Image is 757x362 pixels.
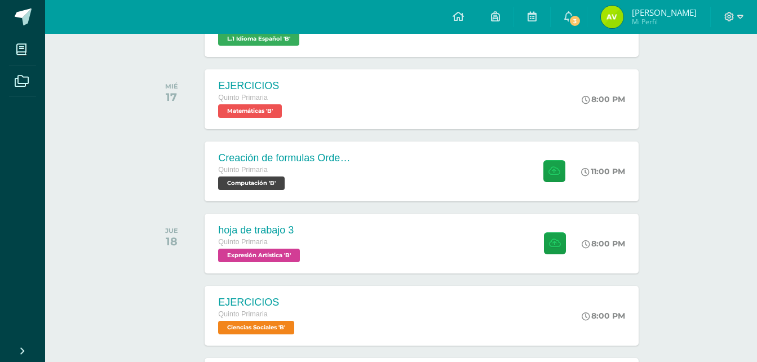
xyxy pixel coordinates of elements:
div: JUE [165,227,178,235]
div: 8:00 PM [582,94,625,104]
span: Quinto Primaria [218,238,268,246]
span: Computación 'B' [218,176,285,190]
div: 18 [165,235,178,248]
div: 17 [165,90,178,104]
span: L.1 Idioma Español 'B' [218,32,299,46]
span: Quinto Primaria [218,94,268,101]
span: Ciencias Sociales 'B' [218,321,294,334]
span: [PERSON_NAME] [632,7,697,18]
div: 8:00 PM [582,239,625,249]
div: MIÉ [165,82,178,90]
span: 3 [569,15,581,27]
span: Matemáticas 'B' [218,104,282,118]
div: EJERCICIOS [218,80,285,92]
span: Expresión Artística 'B' [218,249,300,262]
span: Quinto Primaria [218,310,268,318]
div: Creación de formulas Orden jerárquico [218,152,353,164]
span: Mi Perfil [632,17,697,27]
div: EJERCICIOS [218,297,297,308]
img: 548138aa7bf879a715e2caf3468de938.png [601,6,623,28]
div: 11:00 PM [581,166,625,176]
div: 8:00 PM [582,311,625,321]
span: Quinto Primaria [218,166,268,174]
div: hoja de trabajo 3 [218,224,303,236]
